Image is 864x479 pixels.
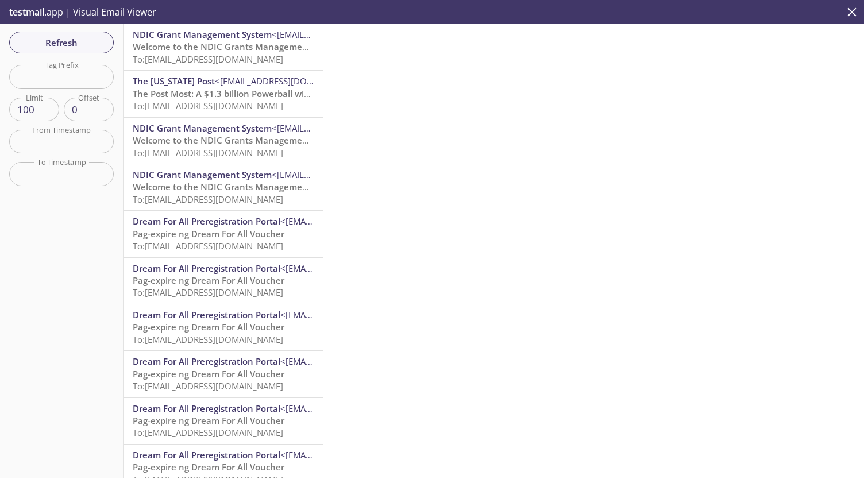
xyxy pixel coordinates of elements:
[124,258,323,304] div: Dream For All Preregistration Portal<[EMAIL_ADDRESS][DOMAIN_NAME]>Pag-expire ng Dream For All Vou...
[133,368,284,380] span: Pag-expire ng Dream For All Voucher
[124,304,323,350] div: Dream For All Preregistration Portal<[EMAIL_ADDRESS][DOMAIN_NAME]>Pag-expire ng Dream For All Vou...
[272,122,421,134] span: <[EMAIL_ADDRESS][DOMAIN_NAME]>
[124,71,323,117] div: The [US_STATE] Post<[EMAIL_ADDRESS][DOMAIN_NAME]>The Post Most: A $1.3 billion Powerball win soun...
[272,29,421,40] span: <[EMAIL_ADDRESS][DOMAIN_NAME]>
[133,147,283,159] span: To: [EMAIL_ADDRESS][DOMAIN_NAME]
[133,321,284,333] span: Pag-expire ng Dream For All Voucher
[280,215,429,227] span: <[EMAIL_ADDRESS][DOMAIN_NAME]>
[280,262,429,274] span: <[EMAIL_ADDRESS][DOMAIN_NAME]>
[18,35,105,50] span: Refresh
[133,194,283,205] span: To: [EMAIL_ADDRESS][DOMAIN_NAME]
[272,169,421,180] span: <[EMAIL_ADDRESS][DOMAIN_NAME]>
[133,169,272,180] span: NDIC Grant Management System
[133,215,280,227] span: Dream For All Preregistration Portal
[133,240,283,252] span: To: [EMAIL_ADDRESS][DOMAIN_NAME]
[9,32,114,53] button: Refresh
[133,181,344,192] span: Welcome to the NDIC Grants Management System
[133,88,472,99] span: The Post Most: A $1.3 billion Powerball win sounds life-changing. Here’s the catch.
[124,24,323,70] div: NDIC Grant Management System<[EMAIL_ADDRESS][DOMAIN_NAME]>Welcome to the NDIC Grants Management S...
[280,449,429,461] span: <[EMAIL_ADDRESS][DOMAIN_NAME]>
[133,415,284,426] span: Pag-expire ng Dream For All Voucher
[124,118,323,164] div: NDIC Grant Management System<[EMAIL_ADDRESS][DOMAIN_NAME]>Welcome to the NDIC Grants Management S...
[133,356,280,367] span: Dream For All Preregistration Portal
[133,287,283,298] span: To: [EMAIL_ADDRESS][DOMAIN_NAME]
[133,309,280,320] span: Dream For All Preregistration Portal
[124,164,323,210] div: NDIC Grant Management System<[EMAIL_ADDRESS][DOMAIN_NAME]>Welcome to the NDIC Grants Management S...
[124,211,323,257] div: Dream For All Preregistration Portal<[EMAIL_ADDRESS][DOMAIN_NAME]>Pag-expire ng Dream For All Vou...
[133,403,280,414] span: Dream For All Preregistration Portal
[133,380,283,392] span: To: [EMAIL_ADDRESS][DOMAIN_NAME]
[280,403,429,414] span: <[EMAIL_ADDRESS][DOMAIN_NAME]>
[133,41,344,52] span: Welcome to the NDIC Grants Management System
[124,351,323,397] div: Dream For All Preregistration Portal<[EMAIL_ADDRESS][DOMAIN_NAME]>Pag-expire ng Dream For All Vou...
[133,75,215,87] span: The [US_STATE] Post
[133,427,283,438] span: To: [EMAIL_ADDRESS][DOMAIN_NAME]
[133,53,283,65] span: To: [EMAIL_ADDRESS][DOMAIN_NAME]
[133,100,283,111] span: To: [EMAIL_ADDRESS][DOMAIN_NAME]
[9,6,44,18] span: testmail
[133,275,284,286] span: Pag-expire ng Dream For All Voucher
[133,262,280,274] span: Dream For All Preregistration Portal
[215,75,364,87] span: <[EMAIL_ADDRESS][DOMAIN_NAME]>
[280,309,429,320] span: <[EMAIL_ADDRESS][DOMAIN_NAME]>
[133,228,284,239] span: Pag-expire ng Dream For All Voucher
[133,134,344,146] span: Welcome to the NDIC Grants Management System
[280,356,429,367] span: <[EMAIL_ADDRESS][DOMAIN_NAME]>
[133,449,280,461] span: Dream For All Preregistration Portal
[133,334,283,345] span: To: [EMAIL_ADDRESS][DOMAIN_NAME]
[133,461,284,473] span: Pag-expire ng Dream For All Voucher
[133,29,272,40] span: NDIC Grant Management System
[133,122,272,134] span: NDIC Grant Management System
[124,398,323,444] div: Dream For All Preregistration Portal<[EMAIL_ADDRESS][DOMAIN_NAME]>Pag-expire ng Dream For All Vou...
